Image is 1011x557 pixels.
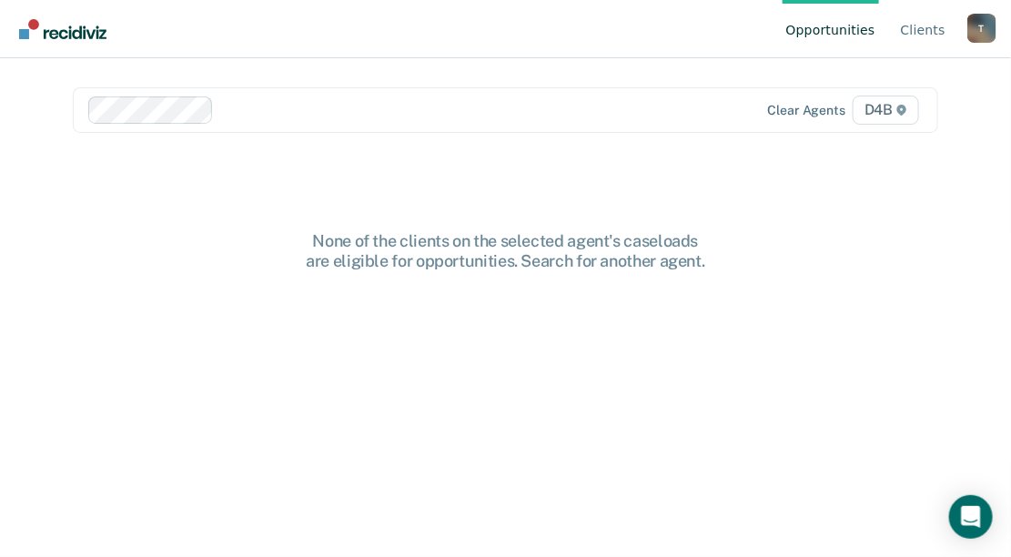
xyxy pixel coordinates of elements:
[967,14,996,43] div: T
[967,14,996,43] button: Profile dropdown button
[768,103,845,118] div: Clear agents
[19,19,106,39] img: Recidiviz
[949,495,993,539] div: Open Intercom Messenger
[214,231,796,270] div: None of the clients on the selected agent's caseloads are eligible for opportunities. Search for ...
[853,96,919,125] span: D4B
